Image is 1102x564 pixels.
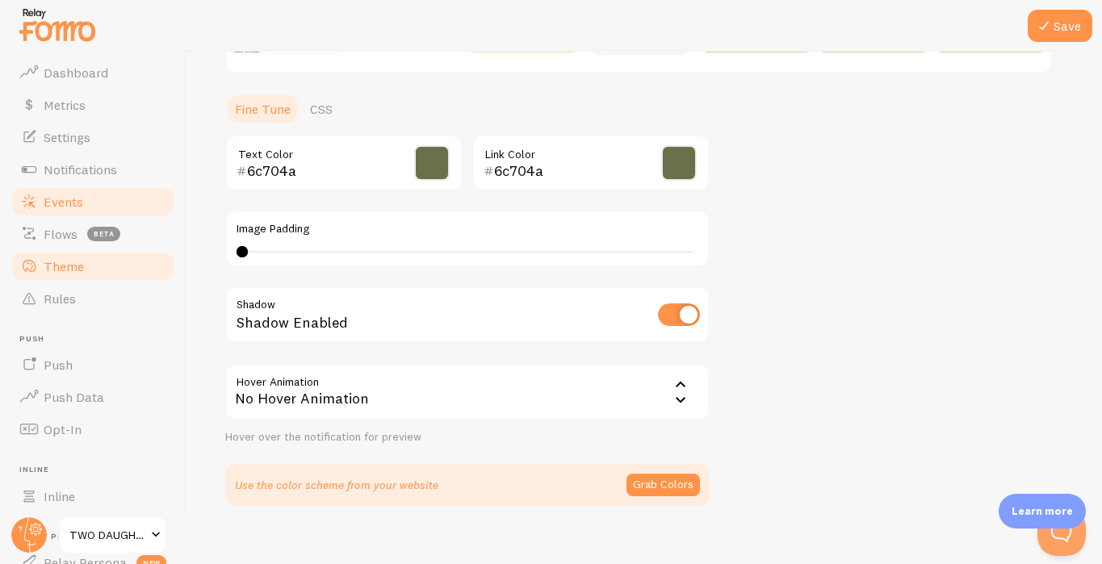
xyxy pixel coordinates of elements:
[237,222,698,236] label: Image Padding
[44,129,90,145] span: Settings
[58,516,167,554] a: TWO DAUGHTERS
[10,218,176,250] a: Flows beta
[10,56,176,89] a: Dashboard
[10,381,176,413] a: Push Data
[225,286,710,345] div: Shadow Enabled
[225,93,300,125] a: Fine Tune
[44,258,84,274] span: Theme
[10,282,176,315] a: Rules
[1037,508,1086,556] iframe: Help Scout Beacon - Open
[626,474,700,496] button: Grab Colors
[44,65,108,81] span: Dashboard
[44,161,117,178] span: Notifications
[10,250,176,282] a: Theme
[69,525,146,545] span: TWO DAUGHTERS
[44,421,82,437] span: Opt-In
[44,194,83,210] span: Events
[822,27,846,52] img: Fomo
[10,349,176,381] a: Push
[44,357,73,373] span: Push
[10,186,176,218] a: Events
[19,465,176,475] span: Inline
[10,413,176,445] a: Opt-In
[999,494,1086,528] div: Learn more
[44,226,78,242] span: Flows
[235,477,438,493] p: Use the color scheme from your website
[225,364,710,420] div: No Hover Animation
[10,153,176,186] a: Notifications
[10,480,176,512] a: Inline
[44,488,75,504] span: Inline
[17,4,98,45] img: fomo-relay-logo-orange.svg
[705,27,729,52] img: Fomo
[233,27,259,52] img: Fomo
[10,89,176,121] a: Metrics
[1012,503,1073,519] p: Learn more
[225,430,710,445] div: Hover over the notification for preview
[19,334,176,345] span: Push
[939,27,963,52] img: Fomo
[300,93,342,125] a: CSS
[44,389,104,405] span: Push Data
[10,121,176,153] a: Settings
[44,97,86,113] span: Metrics
[44,290,76,307] span: Rules
[87,227,120,241] span: beta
